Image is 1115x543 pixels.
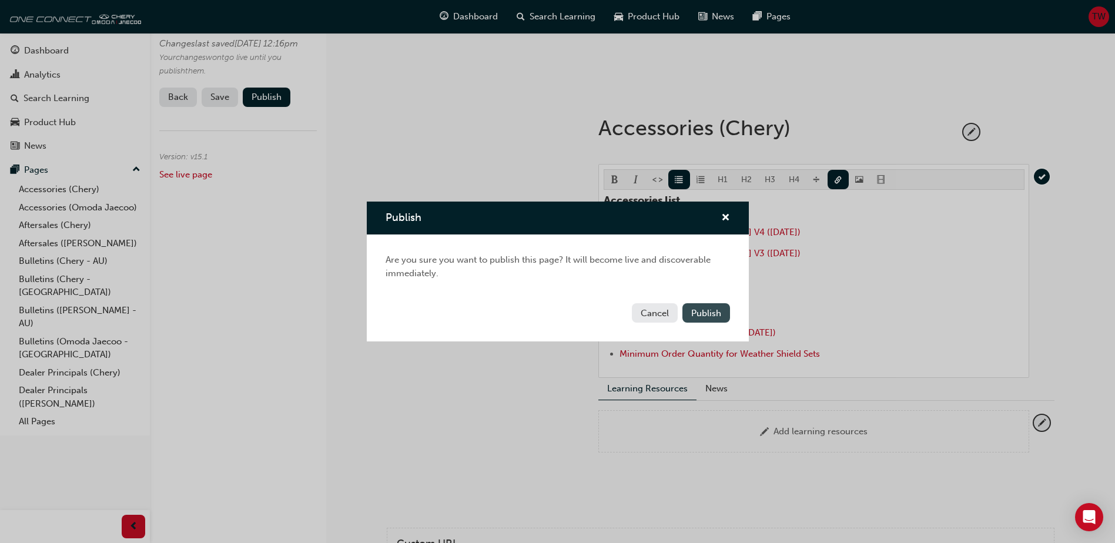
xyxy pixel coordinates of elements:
[386,211,421,224] span: Publish
[367,202,749,342] div: Publish
[632,303,678,323] button: Cancel
[682,303,730,323] button: Publish
[721,213,730,224] span: cross-icon
[721,211,730,226] button: cross-icon
[691,308,721,319] span: Publish
[1075,503,1103,531] div: Open Intercom Messenger
[367,234,749,299] div: Are you sure you want to publish this page? It will become live and discoverable immediately.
